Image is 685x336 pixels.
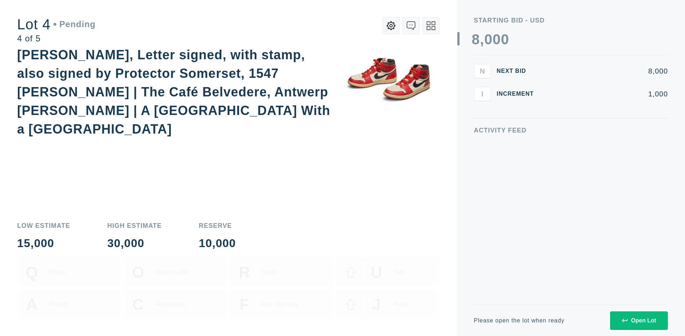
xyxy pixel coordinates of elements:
div: [PERSON_NAME], Letter signed, with stamp, also signed by Protector Somerset, 1547 [PERSON_NAME] |... [17,47,330,136]
div: Next Bid [497,68,539,74]
button: N [474,64,491,78]
div: 10,000 [199,237,236,249]
div: 4 of 5 [17,34,96,43]
div: Reserve [199,222,236,229]
button: I [474,87,491,101]
span: I [481,90,483,98]
div: 0 [501,32,509,46]
div: Increment [497,91,539,97]
div: Open Lot [622,317,656,324]
div: , [480,32,484,175]
div: 0 [493,32,501,46]
div: Pending [54,20,96,29]
div: Lot 4 [17,17,96,31]
div: Activity Feed [474,127,668,134]
div: 8,000 [545,67,668,75]
div: 30,000 [107,237,162,249]
span: N [480,67,485,75]
button: Open Lot [610,311,668,330]
div: 15,000 [17,237,70,249]
div: Please open the lot when ready [474,318,564,324]
div: Starting Bid - USD [474,17,668,24]
div: 8 [472,32,480,46]
div: 0 [484,32,492,46]
div: High Estimate [107,222,162,229]
div: Low Estimate [17,222,70,229]
div: 1,000 [545,90,668,97]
